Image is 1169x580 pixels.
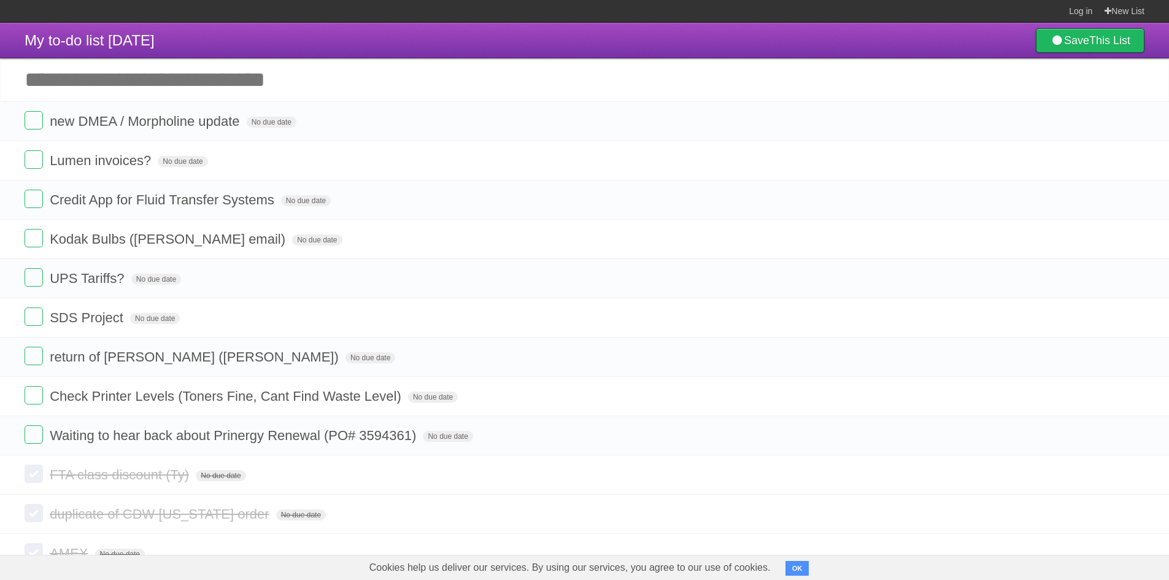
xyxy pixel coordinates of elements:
label: Done [25,543,43,562]
span: No due date [345,352,395,363]
label: Done [25,425,43,444]
span: No due date [292,234,342,246]
label: Done [25,504,43,522]
label: Done [25,347,43,365]
span: UPS Tariffs? [50,271,127,286]
label: Done [25,111,43,130]
span: No due date [276,509,326,520]
span: Check Printer Levels (Toners Fine, Cant Find Waste Level) [50,389,404,404]
span: My to-do list [DATE] [25,32,155,48]
label: Done [25,465,43,483]
span: duplicate of CDW [US_STATE] order [50,506,272,522]
span: No due date [281,195,331,206]
span: Waiting to hear back about Prinergy Renewal (PO# 3594361) [50,428,419,443]
label: Done [25,268,43,287]
span: FTA class discount (Ty) [50,467,192,482]
button: OK [785,561,809,576]
label: Done [25,307,43,326]
span: AMEX [50,546,91,561]
span: Lumen invoices? [50,153,154,168]
label: Done [25,386,43,404]
span: No due date [130,313,180,324]
span: No due date [247,117,296,128]
label: Done [25,229,43,247]
span: Cookies help us deliver our services. By using our services, you agree to our use of cookies. [357,555,783,580]
span: return of [PERSON_NAME] ([PERSON_NAME]) [50,349,342,365]
span: SDS Project [50,310,126,325]
span: new DMEA / Morpholine update [50,114,242,129]
a: SaveThis List [1036,28,1144,53]
label: Done [25,190,43,208]
label: Done [25,150,43,169]
span: No due date [196,470,245,481]
span: Kodak Bulbs ([PERSON_NAME] email) [50,231,288,247]
span: No due date [131,274,181,285]
span: No due date [423,431,473,442]
span: Credit App for Fluid Transfer Systems [50,192,277,207]
span: No due date [95,549,145,560]
span: No due date [158,156,207,167]
span: No due date [408,392,458,403]
b: This List [1089,34,1130,47]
